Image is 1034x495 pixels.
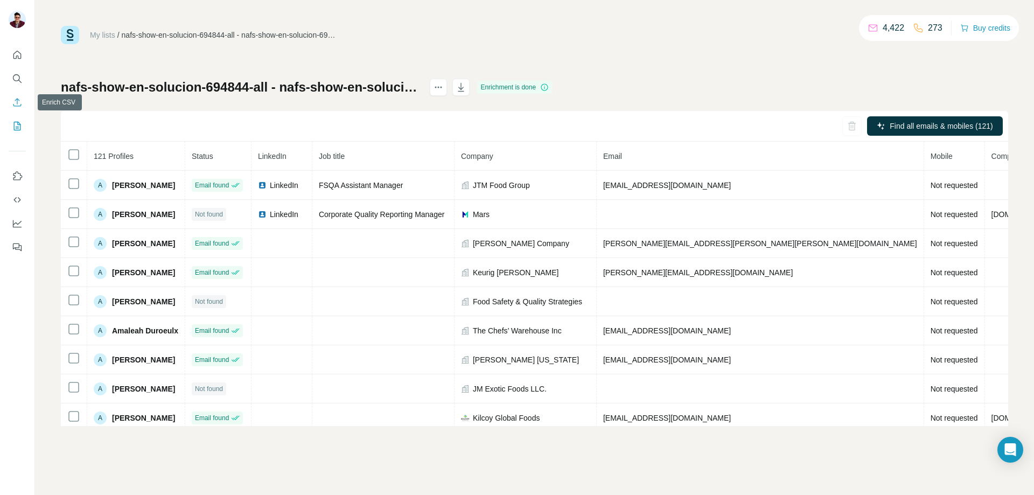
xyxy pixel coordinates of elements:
img: company-logo [461,210,470,219]
p: 273 [928,22,942,34]
span: Mars [473,209,490,220]
span: Not requested [931,297,978,306]
span: Email found [195,413,229,423]
span: [PERSON_NAME] [112,209,175,220]
span: Job title [319,152,345,161]
span: Email found [195,326,229,336]
span: [PERSON_NAME][EMAIL_ADDRESS][PERSON_NAME][PERSON_NAME][DOMAIN_NAME] [603,239,917,248]
span: LinkedIn [258,152,287,161]
span: Not requested [931,414,978,422]
span: Not requested [931,268,978,277]
span: [PERSON_NAME] [112,267,175,278]
span: Not requested [931,210,978,219]
span: Not requested [931,355,978,364]
button: Use Surfe on LinkedIn [9,166,26,186]
span: Not requested [931,239,978,248]
div: A [94,295,107,308]
button: Search [9,69,26,88]
img: LinkedIn logo [258,181,267,190]
span: Not requested [931,385,978,393]
span: [PERSON_NAME] [112,354,175,365]
span: LinkedIn [270,180,298,191]
span: [PERSON_NAME] [112,384,175,394]
span: The Chefs’ Warehouse Inc [473,325,562,336]
div: A [94,324,107,337]
span: Amaleah Duroeulx [112,325,178,336]
div: nafs-show-en-solucion-694844-all - nafs-show-en-solucion-694844-all [122,30,337,40]
button: actions [430,79,447,96]
button: Enrich CSV [9,93,26,112]
button: Buy credits [960,20,1010,36]
span: Not found [195,384,223,394]
span: Not requested [931,326,978,335]
span: Food Safety & Quality Strategies [473,296,582,307]
span: [PERSON_NAME] [US_STATE] [473,354,579,365]
span: Kilcoy Global Foods [473,413,540,423]
div: A [94,266,107,279]
span: JM Exotic Foods LLC. [473,384,547,394]
span: Keurig [PERSON_NAME] [473,267,559,278]
img: Surfe Logo [61,26,79,44]
span: FSQA Assistant Manager [319,181,403,190]
div: A [94,382,107,395]
span: Company [461,152,493,161]
span: [PERSON_NAME][EMAIL_ADDRESS][DOMAIN_NAME] [603,268,793,277]
span: [EMAIL_ADDRESS][DOMAIN_NAME] [603,326,731,335]
a: My lists [90,31,115,39]
span: [PERSON_NAME] Company [473,238,569,249]
div: A [94,237,107,250]
span: [EMAIL_ADDRESS][DOMAIN_NAME] [603,181,731,190]
span: Email found [195,239,229,248]
button: Quick start [9,45,26,65]
img: LinkedIn logo [258,210,267,219]
span: Email found [195,355,229,365]
span: [EMAIL_ADDRESS][DOMAIN_NAME] [603,414,731,422]
button: My lists [9,116,26,136]
span: Email [603,152,622,161]
div: Open Intercom Messenger [997,437,1023,463]
div: Enrichment is done [477,81,552,94]
span: JTM Food Group [473,180,530,191]
span: LinkedIn [270,209,298,220]
li: / [117,30,120,40]
button: Feedback [9,238,26,257]
div: A [94,353,107,366]
span: Not found [195,297,223,306]
span: Not requested [931,181,978,190]
span: [PERSON_NAME] [112,296,175,307]
span: [EMAIL_ADDRESS][DOMAIN_NAME] [603,355,731,364]
button: Find all emails & mobiles (121) [867,116,1003,136]
button: Dashboard [9,214,26,233]
div: A [94,412,107,424]
span: Email found [195,180,229,190]
div: A [94,179,107,192]
p: 4,422 [883,22,904,34]
span: Not found [195,210,223,219]
button: Use Surfe API [9,190,26,210]
span: Status [192,152,213,161]
span: Email found [195,268,229,277]
h1: nafs-show-en-solucion-694844-all - nafs-show-en-solucion-694844-all [61,79,420,96]
span: Corporate Quality Reporting Manager [319,210,444,219]
span: [PERSON_NAME] [112,180,175,191]
span: Mobile [931,152,953,161]
span: Find all emails & mobiles (121) [890,121,993,131]
div: A [94,208,107,221]
span: [PERSON_NAME] [112,413,175,423]
img: Avatar [9,11,26,28]
span: [PERSON_NAME] [112,238,175,249]
img: company-logo [461,414,470,422]
span: 121 Profiles [94,152,134,161]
